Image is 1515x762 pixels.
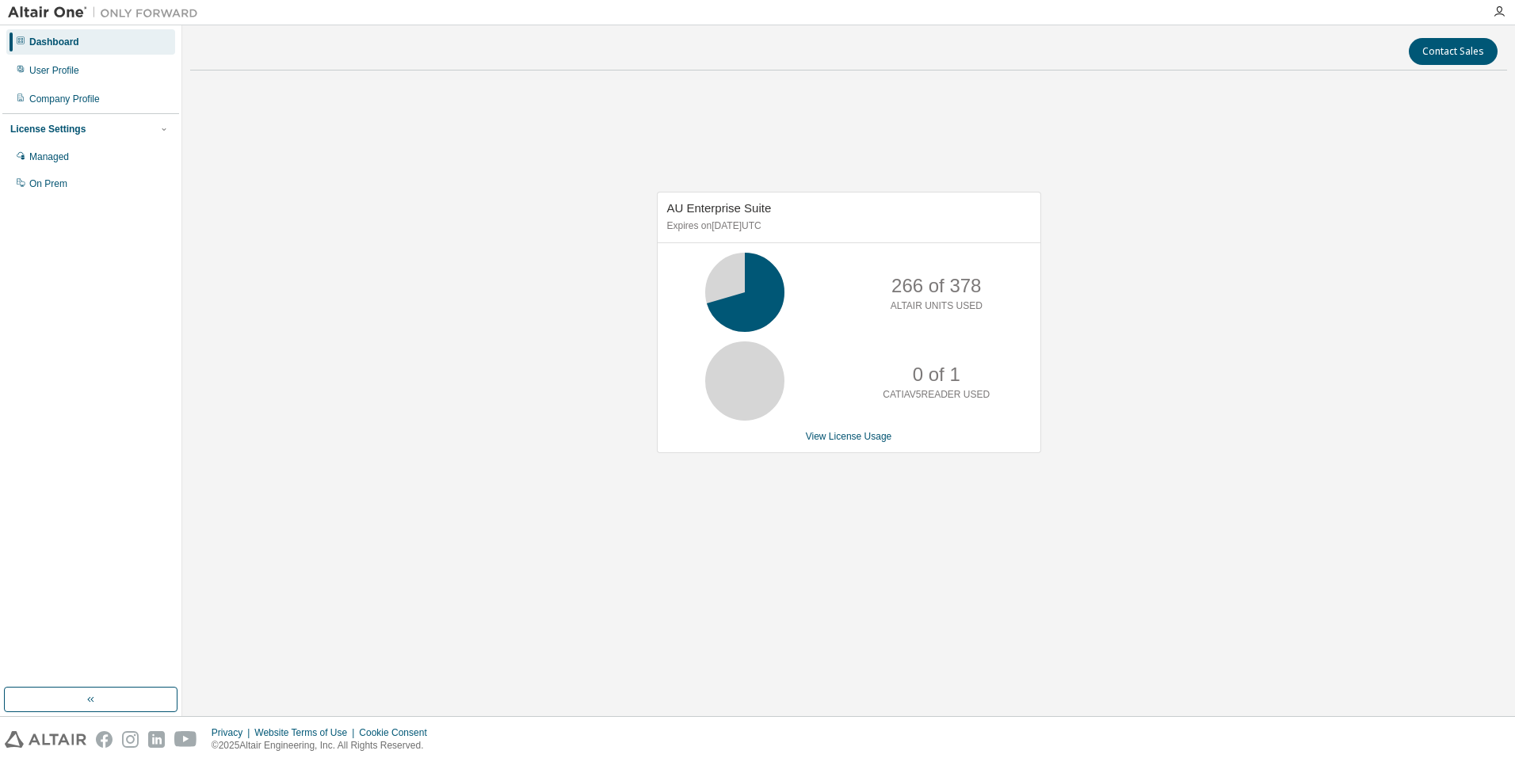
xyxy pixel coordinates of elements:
img: instagram.svg [122,731,139,748]
img: youtube.svg [174,731,197,748]
div: License Settings [10,123,86,135]
p: CATIAV5READER USED [883,388,990,402]
span: AU Enterprise Suite [667,201,772,215]
p: ALTAIR UNITS USED [891,299,983,313]
p: 266 of 378 [891,272,981,299]
div: Company Profile [29,93,100,105]
div: Website Terms of Use [254,726,359,739]
p: © 2025 Altair Engineering, Inc. All Rights Reserved. [212,739,437,752]
a: View License Usage [806,431,892,442]
img: altair_logo.svg [5,731,86,748]
p: Expires on [DATE] UTC [667,219,1027,233]
p: 0 of 1 [913,361,960,388]
div: User Profile [29,64,79,77]
img: facebook.svg [96,731,113,748]
img: Altair One [8,5,206,21]
div: Privacy [212,726,254,739]
div: Dashboard [29,36,79,48]
div: Cookie Consent [359,726,436,739]
img: linkedin.svg [148,731,165,748]
div: On Prem [29,177,67,190]
button: Contact Sales [1409,38,1498,65]
div: Managed [29,150,69,163]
